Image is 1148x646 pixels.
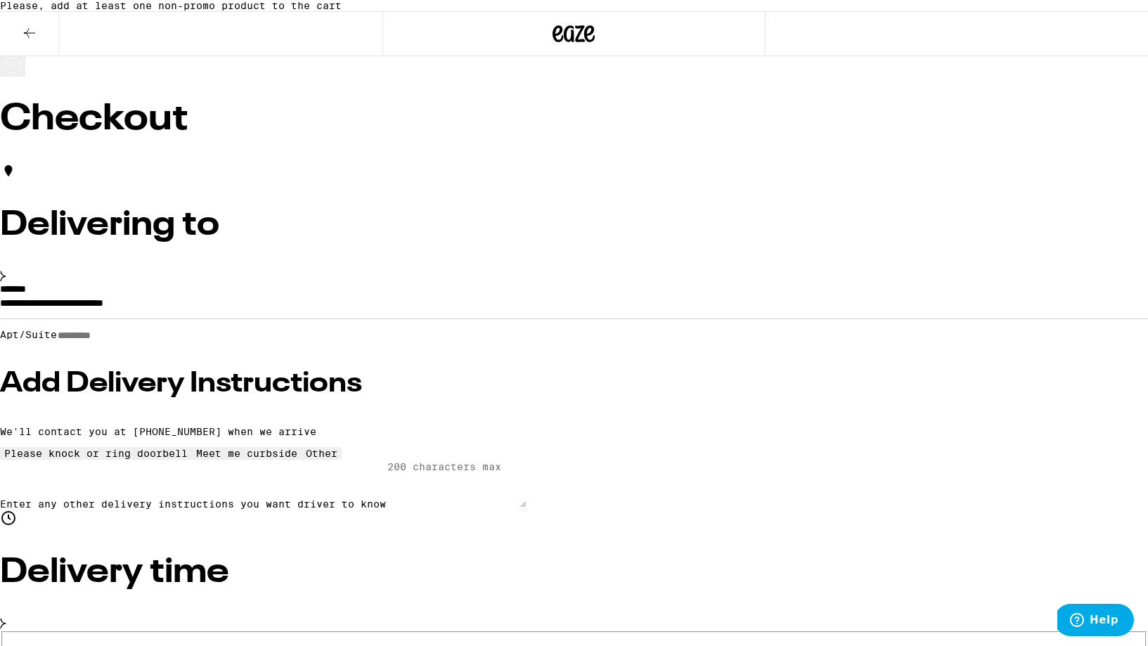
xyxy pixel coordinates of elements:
[306,448,337,459] div: Other
[192,447,302,460] button: Meet me curbside
[196,448,297,459] div: Meet me curbside
[4,448,188,459] div: Please knock or ring doorbell
[1057,604,1134,639] iframe: Opens a widget where you can find more information
[302,447,342,460] button: Other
